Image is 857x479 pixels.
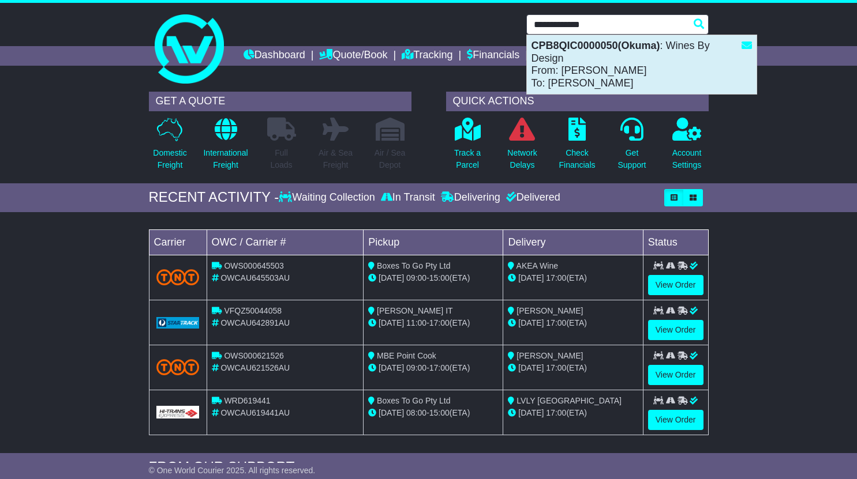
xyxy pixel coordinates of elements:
span: [DATE] [379,408,404,417]
div: Delivering [438,191,503,204]
span: OWS000645503 [224,261,284,270]
p: Network Delays [507,147,537,171]
span: [DATE] [379,318,404,327]
img: TNT_Domestic.png [156,269,200,285]
img: GetCarrierServiceLogo [156,317,200,329]
img: GetCarrierServiceLogo [156,406,200,418]
a: View Order [648,365,703,385]
span: 17:00 [546,273,566,282]
p: Check Financials [559,147,595,171]
a: GetSupport [617,117,646,178]
div: Waiting Collection [279,191,377,204]
div: QUICK ACTIONS [446,92,709,111]
div: In Transit [378,191,438,204]
a: Track aParcel [454,117,481,178]
p: Air & Sea Freight [319,147,353,171]
div: GET A QUOTE [149,92,411,111]
span: [PERSON_NAME] [517,306,583,315]
p: Full Loads [267,147,296,171]
a: View Order [648,320,703,340]
td: Pickup [364,229,503,255]
a: InternationalFreight [203,117,248,178]
a: View Order [648,275,703,295]
div: - (ETA) [368,362,498,374]
span: VFQZ50044058 [224,306,282,315]
img: TNT_Domestic.png [156,359,200,375]
td: OWC / Carrier # [207,229,364,255]
span: WRD619441 [224,396,270,405]
a: Dashboard [244,46,305,66]
span: 17:00 [429,363,450,372]
div: (ETA) [508,317,638,329]
a: Quote/Book [319,46,387,66]
div: (ETA) [508,272,638,284]
span: OWCAU645503AU [220,273,290,282]
span: 17:00 [546,408,566,417]
span: [DATE] [518,318,544,327]
td: Delivery [503,229,643,255]
span: 17:00 [546,318,566,327]
p: Domestic Freight [153,147,186,171]
span: [DATE] [379,363,404,372]
span: [DATE] [518,363,544,372]
td: Carrier [149,229,207,255]
a: AccountSettings [672,117,702,178]
a: Financials [467,46,519,66]
div: - (ETA) [368,407,498,419]
a: View Order [648,410,703,430]
div: : Wines By Design From: [PERSON_NAME] To: [PERSON_NAME] [527,35,757,94]
span: Boxes To Go Pty Ltd [377,396,450,405]
strong: CPB8QIC0000050(Okuma) [532,40,660,51]
span: © One World Courier 2025. All rights reserved. [149,466,316,475]
span: 08:00 [406,408,426,417]
span: 17:00 [429,318,450,327]
span: 09:00 [406,363,426,372]
span: [DATE] [379,273,404,282]
span: MBE Point Cook [377,351,436,360]
span: OWCAU642891AU [220,318,290,327]
p: Get Support [618,147,646,171]
span: Boxes To Go Pty Ltd [377,261,450,270]
span: [PERSON_NAME] [517,351,583,360]
a: Tracking [402,46,452,66]
span: OWCAU621526AU [220,363,290,372]
span: [PERSON_NAME] IT [377,306,452,315]
p: International Freight [203,147,248,171]
span: 11:00 [406,318,426,327]
span: 15:00 [429,408,450,417]
span: OWS000621526 [224,351,284,360]
div: FROM OUR SUPPORT [149,459,709,476]
td: Status [643,229,708,255]
div: RECENT ACTIVITY - [149,189,279,206]
span: 15:00 [429,273,450,282]
span: [DATE] [518,408,544,417]
p: Air / Sea Depot [375,147,406,171]
div: - (ETA) [368,317,498,329]
span: LVLY [GEOGRAPHIC_DATA] [517,396,622,405]
div: (ETA) [508,362,638,374]
a: CheckFinancials [558,117,596,178]
span: OWCAU619441AU [220,408,290,417]
span: AKEA Wine [517,261,558,270]
a: NetworkDelays [507,117,537,178]
span: 09:00 [406,273,426,282]
a: DomesticFreight [152,117,187,178]
div: - (ETA) [368,272,498,284]
p: Account Settings [672,147,702,171]
span: 17:00 [546,363,566,372]
p: Track a Parcel [454,147,481,171]
div: Delivered [503,191,560,204]
div: (ETA) [508,407,638,419]
span: [DATE] [518,273,544,282]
